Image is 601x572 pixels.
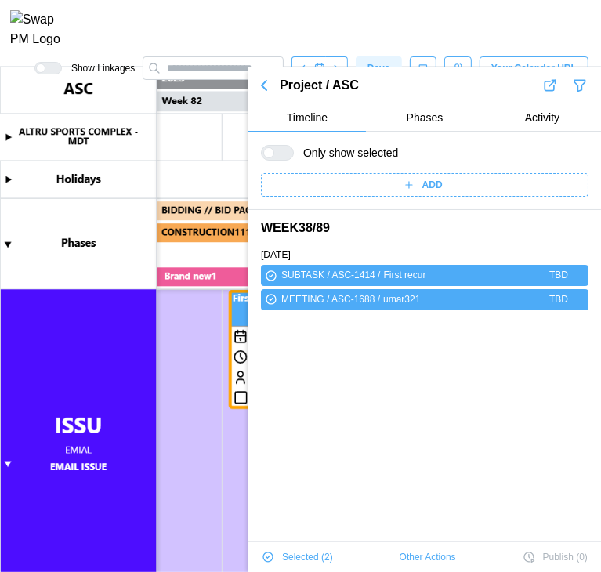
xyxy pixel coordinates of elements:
[294,145,398,161] span: Only show selected
[282,546,333,568] span: Selected ( 2 )
[407,112,444,123] span: Phases
[384,268,547,283] div: First recur
[281,292,380,307] div: MEETING / ASC-1688 /
[261,248,291,262] a: [DATE]
[541,77,559,94] button: Export Results
[367,57,390,79] span: days
[261,219,330,238] a: WEEK 38 / 89
[400,546,456,568] span: Other Actions
[571,77,588,94] button: Filter
[383,292,546,307] div: umar321
[261,545,334,569] button: Selected (2)
[280,76,541,96] div: Project / ASC
[281,268,381,283] div: SUBTASK / ASC-1414 /
[287,112,328,123] span: Timeline
[62,62,135,74] span: Show Linkages
[491,57,577,79] span: Your Calendar URL
[525,112,559,123] span: Activity
[422,174,443,196] span: ADD
[399,545,457,569] button: Other Actions
[549,292,568,307] div: TBD
[549,268,568,283] div: TBD
[10,10,74,49] img: Swap PM Logo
